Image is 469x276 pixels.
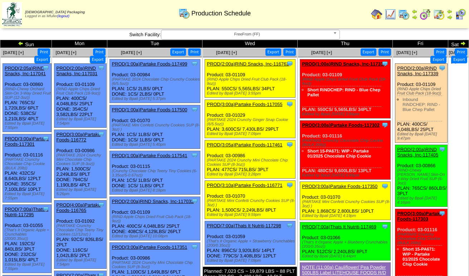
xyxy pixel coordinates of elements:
[397,87,447,96] div: (RIND Apple Chips Dried Fruit Club Pack (18-9oz))
[298,40,393,48] td: Thu
[5,262,51,271] div: Edited by Bpali [DATE] 7:55pm
[52,40,107,48] td: Mon
[397,66,438,76] a: PROD(2:00a)RIND Snacks, Inc-117339
[98,64,105,72] img: Tooltip
[300,182,390,220] div: Product: 03-01070 PLAN: 1,868CS / 2,800LBS / 10PLT
[55,50,76,55] span: [DATE] [+]
[302,61,386,67] a: PROD(1:00a)RIND Snacks, Inc-117338
[395,145,448,207] div: Product: 03-00866 PLAN: 765CS / 860LBS / 3PLT
[283,48,296,56] button: Print
[207,239,295,248] div: (That's It Organic Apple + Strawberry Crunchables (200/0.35oz))
[381,121,389,129] img: Tooltip
[397,168,447,185] div: (RIND-Chewy [PERSON_NAME] Skin-On 3-Way Dried Fruit SUP (6-3oz))
[191,243,198,251] img: Tooltip
[302,224,376,229] a: PROD(7:00a)Thats It Nutriti-117469
[112,188,200,193] div: Edited by Bpali [DATE] 8:18pm
[433,9,445,20] img: calendarinout.gif
[112,123,200,132] div: (PARTAKE Mini Confetti Crunchy Cookies SUP (8‐3oz) )
[381,223,389,230] img: Tooltip
[286,222,293,229] img: Tooltip
[402,97,440,112] a: Inbound RiNDCHEP: RIND - Blue Chep Pallet
[300,121,390,180] div: Product: 03-01116 PLAN: 480CS / 9,600LBS / 13PLT
[207,77,295,86] div: (RIND Apple Chips Dried Fruit Club Pack (18-9oz))
[56,87,106,96] div: (RIND Apple Chips Dried Fruit Club Pack (18-9oz))
[207,142,282,147] a: PROD(3:05a)Partake Foods-117461
[412,9,417,14] img: arrowleft.gif
[216,50,237,55] a: [DATE] [+]
[207,183,282,188] a: PROD(3:10a)Partake Foods-116771
[434,48,446,56] button: Print
[164,30,330,39] span: FreeFrom (FF)
[110,105,200,149] div: Product: 03-01070 PLAN: 1CS / 1LBS / 0PLT DONE: 1CS / 1LBS / 0PLT
[121,50,142,55] a: [DATE] [+]
[112,215,200,223] div: (RIND Apple Chips Dried Fruit Club Pack (18-9oz))
[112,261,200,269] div: (PARTAKE 2024 Crunchy Mini Chocolate Chip Cookies SUP (8-3oz))
[398,9,410,20] img: calendarprod.gif
[300,59,390,118] div: Product: 03-01109 PLAN: 550CS / 5,565LBS / 34PLT
[202,40,298,48] td: Wed
[207,102,282,107] a: PROD(3:00a)Partake Foods-117055
[451,56,467,63] button: Export
[393,40,448,48] td: Fri
[207,158,295,167] div: (PARTAKE 2024 Crunchy Mini Chocolate Chip Cookies SUP (8-3oz))
[302,214,390,218] div: Edited by Bpali [DATE] 4:19pm
[191,152,198,159] img: Tooltip
[307,87,380,97] a: Short RiNDCHEP: RIND - Blue Chep Pallet
[302,240,390,249] div: (That's It Organic Apple + Blueberry Crunchables (200/0.35oz))
[302,184,377,189] a: PROD(3:00a)Partake Foods-117350
[302,139,390,147] div: (PARTAKE Crunchy Chocolate Chip Cookie (BULK 20lb))
[207,132,295,136] div: Edited by Bpali [DATE] 7:09pm
[205,100,295,138] div: Product: 03-01029 PLAN: 3,600CS / 7,430LBS / 29PLT
[5,158,51,170] div: (PARTAKE Crunchy Chocolate Chip Cookie (BULK 20lb))
[56,132,101,142] a: PROD(3:00a)Partake Foods-116772
[18,40,24,46] img: arrowleft.gif
[42,64,49,72] img: Tooltip
[170,48,186,56] button: Export
[302,265,386,275] a: NOTE (11:00a) Cauliflower/ Pea Powder 500LBS Label LITEHOUSE FOODS R/D
[449,50,463,64] a: [DATE] [+]
[56,153,106,166] div: (PARTAKE 2024 Crunchy Mini Chocolate Chip Cookies SUP (8-3oz))
[42,205,49,213] img: Tooltip
[265,48,282,56] button: Export
[397,147,438,158] a: PROD(2:00a)RIND Snacks, Inc-117405
[112,97,200,101] div: Edited by Bpali [DATE] 5:37pm
[302,112,390,116] div: Edited by Bpali [DATE] 3:56pm
[5,87,51,100] div: (RIND-Chewy Orchard Skin-On 3-Way Dried Fruit SUP (12-3oz))
[191,60,198,67] img: Tooltip
[397,211,442,222] a: PROD(3:00a)Partake Foods-117303
[3,134,52,203] div: Product: 03-01116 PLAN: 432CS / 8,640LBS / 12PLT DONE: 355CS / 7,100LBS / 10PLT
[112,77,200,86] div: (PARTAKE 2024 Chocolate Chip Crunchy Cookies (6/5.5oz))
[207,118,295,126] div: (PARTAKE 2024 Crunchy Ginger Snap Cookie (6/5.5oz))
[3,64,52,132] div: Product: 03-00860 PLAN: 765CS / 1,720LBS / 6PLT DONE: 538CS / 1,210LBS / 4PLT
[191,198,198,205] img: Tooltip
[54,130,107,198] div: Product: 03-00986 PLAN: 1,500CS / 2,249LBS / 8PLT DONE: 794CS / 1,190LBS / 4PLT
[447,14,453,20] img: arrowright.gif
[430,56,446,63] button: Export
[439,146,446,153] img: Tooltip
[205,140,295,179] div: Product: 03-00986 PLAN: 477CS / 715LBS / 3PLT
[3,205,52,273] div: Product: 03-01055 PLAN: 192CS / 840LBS / 3PLT DONE: 232CS / 1,015LBS / 4PLT
[25,10,85,18] span: Logged in as Mfuller
[420,9,431,20] img: calendarblend.gif
[302,77,390,86] div: (RIND Apple Chips Dried Fruit Club Pack (18-9oz))
[38,48,50,56] button: Print
[381,183,389,190] img: Tooltip
[448,40,469,48] td: Sat
[107,40,202,48] td: Tue
[56,202,101,213] a: PROD(4:00a)Partake Foods-116765
[179,8,190,19] img: calendarprod.gif
[110,59,200,103] div: Product: 03-00984 PLAN: 1CS / 2LBS / 0PLT DONE: 1CS / 2LBS / 0PLT
[3,50,24,55] span: [DATE] [+]
[25,10,85,14] span: [DEMOGRAPHIC_DATA] Packaging
[439,210,446,217] img: Tooltip
[302,200,390,208] div: (PARTAKE Mini Confetti Crunchy Cookies SUP (8‐3oz) )
[207,258,295,263] div: Edited by Bpali [DATE] 7:09pm
[98,131,105,138] img: Tooltip
[56,224,106,237] div: (PARTAKE Crunchy Chocolate Chip Teeny Tiny Cookies (12/12oz) )
[307,149,371,159] a: Short 15-PA671: WIP - Partake 01/2025 Chocolate Chip Cookie
[311,50,332,55] a: [DATE] [+]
